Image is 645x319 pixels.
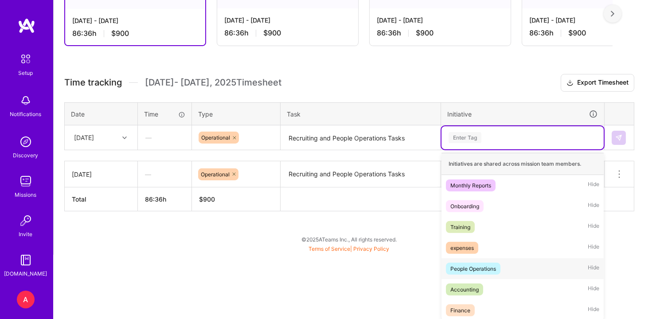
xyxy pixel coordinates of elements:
[192,187,281,211] th: $900
[354,245,390,252] a: Privacy Policy
[15,291,37,308] a: A
[561,74,634,92] button: Export Timesheet
[13,151,39,160] div: Discovery
[588,179,599,191] span: Hide
[224,28,351,38] div: 86:36 h
[449,131,481,144] div: Enter Tag
[416,28,434,38] span: $900
[15,190,37,199] div: Missions
[201,134,230,141] span: Operational
[588,284,599,296] span: Hide
[19,230,33,239] div: Invite
[568,28,586,38] span: $900
[281,162,440,187] textarea: Recruiting and People Operations Tasks
[263,28,281,38] span: $900
[145,77,281,88] span: [DATE] - [DATE] , 2025 Timesheet
[588,304,599,316] span: Hide
[72,16,198,25] div: [DATE] - [DATE]
[450,202,479,211] div: Onboarding
[588,242,599,254] span: Hide
[17,133,35,151] img: discovery
[201,171,230,178] span: Operational
[19,68,33,78] div: Setup
[442,153,604,175] div: Initiatives are shared across mission team members.
[53,228,645,250] div: © 2025 ATeams Inc., All rights reserved.
[588,263,599,275] span: Hide
[224,16,351,25] div: [DATE] - [DATE]
[74,133,94,142] div: [DATE]
[309,245,351,252] a: Terms of Service
[65,187,138,211] th: Total
[144,109,185,119] div: Time
[10,109,42,119] div: Notifications
[17,172,35,190] img: teamwork
[450,222,470,232] div: Training
[72,170,130,179] div: [DATE]
[72,29,198,38] div: 86:36 h
[447,109,598,119] div: Initiative
[192,102,281,125] th: Type
[281,126,440,150] textarea: Recruiting and People Operations Tasks
[17,291,35,308] div: A
[450,243,474,253] div: expenses
[18,18,35,34] img: logo
[138,163,192,186] div: —
[450,285,479,294] div: Accounting
[4,269,47,278] div: [DOMAIN_NAME]
[615,134,622,141] img: Submit
[450,306,470,315] div: Finance
[138,126,191,149] div: —
[450,181,491,190] div: Monthly Reports
[138,187,192,211] th: 86:36h
[611,11,614,17] img: right
[377,28,504,38] div: 86:36 h
[377,16,504,25] div: [DATE] - [DATE]
[588,221,599,233] span: Hide
[567,78,574,88] i: icon Download
[309,245,390,252] span: |
[450,264,496,273] div: People Operations
[65,102,138,125] th: Date
[17,92,35,109] img: bell
[588,200,599,212] span: Hide
[17,251,35,269] img: guide book
[17,212,35,230] img: Invite
[122,136,127,140] i: icon Chevron
[281,102,441,125] th: Task
[111,29,129,38] span: $900
[64,77,122,88] span: Time tracking
[16,50,35,68] img: setup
